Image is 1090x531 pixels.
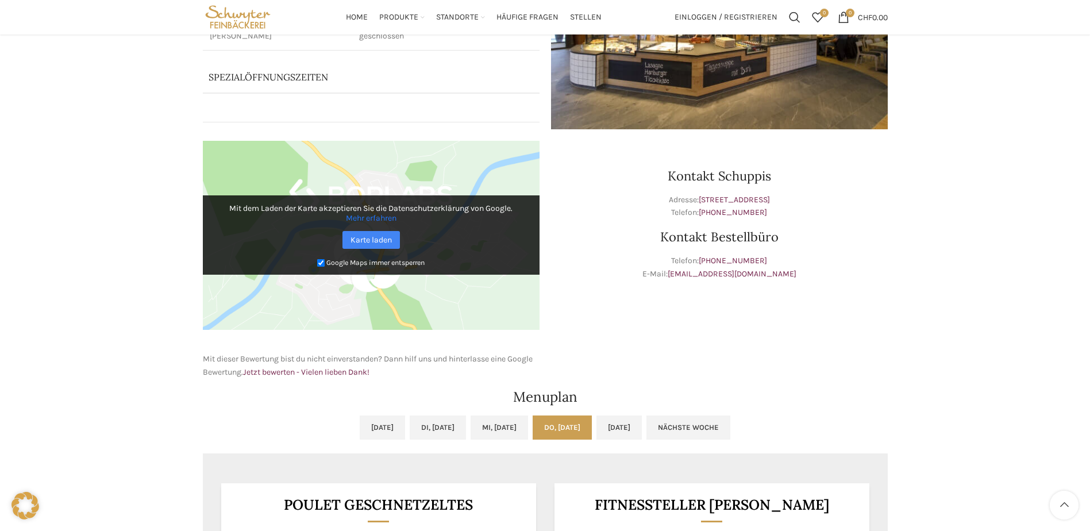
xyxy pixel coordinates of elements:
span: Home [346,12,368,23]
a: [EMAIL_ADDRESS][DOMAIN_NAME] [668,269,796,279]
a: Suchen [783,6,806,29]
a: Mehr erfahren [346,213,396,223]
a: [STREET_ADDRESS] [699,195,770,205]
p: geschlossen [359,30,533,42]
a: [PHONE_NUMBER] [699,207,767,217]
small: Google Maps immer entsperren [326,259,425,267]
a: [DATE] [360,415,405,440]
a: Di, [DATE] [410,415,466,440]
a: Jetzt bewerten - Vielen lieben Dank! [243,367,369,377]
span: Standorte [436,12,479,23]
h3: Poulet geschnetzeltes [235,498,522,512]
a: [PHONE_NUMBER] [699,256,767,265]
p: Adresse: Telefon: [551,194,888,220]
span: Produkte [379,12,418,23]
a: [DATE] [596,415,642,440]
span: Einloggen / Registrieren [675,13,777,21]
a: Karte laden [342,231,400,249]
a: Häufige Fragen [496,6,559,29]
span: Stellen [570,12,602,23]
a: Do, [DATE] [533,415,592,440]
a: Nächste Woche [646,415,730,440]
a: 0 [806,6,829,29]
a: Site logo [203,11,274,21]
span: 0 [820,9,829,17]
a: Standorte [436,6,485,29]
p: Telefon: E-Mail: [551,255,888,280]
p: Spezialöffnungszeiten [209,71,478,83]
p: Mit dieser Bewertung bist du nicht einverstanden? Dann hilf uns und hinterlasse eine Google Bewer... [203,353,540,379]
a: Produkte [379,6,425,29]
span: Häufige Fragen [496,12,559,23]
p: [PERSON_NAME] [210,30,345,42]
span: CHF [858,12,872,22]
input: Google Maps immer entsperren [317,259,325,267]
div: Main navigation [279,6,668,29]
img: Google Maps [203,141,540,330]
bdi: 0.00 [858,12,888,22]
div: Meine Wunschliste [806,6,829,29]
h3: Fitnessteller [PERSON_NAME] [568,498,855,512]
h3: Kontakt Schuppis [551,170,888,182]
a: Home [346,6,368,29]
a: Stellen [570,6,602,29]
a: Scroll to top button [1050,491,1079,520]
h3: Kontakt Bestellbüro [551,230,888,243]
h2: Menuplan [203,390,888,404]
a: Mi, [DATE] [471,415,528,440]
a: Einloggen / Registrieren [669,6,783,29]
p: Mit dem Laden der Karte akzeptieren Sie die Datenschutzerklärung von Google. [211,203,531,223]
a: 0 CHF0.00 [832,6,893,29]
span: 0 [846,9,854,17]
